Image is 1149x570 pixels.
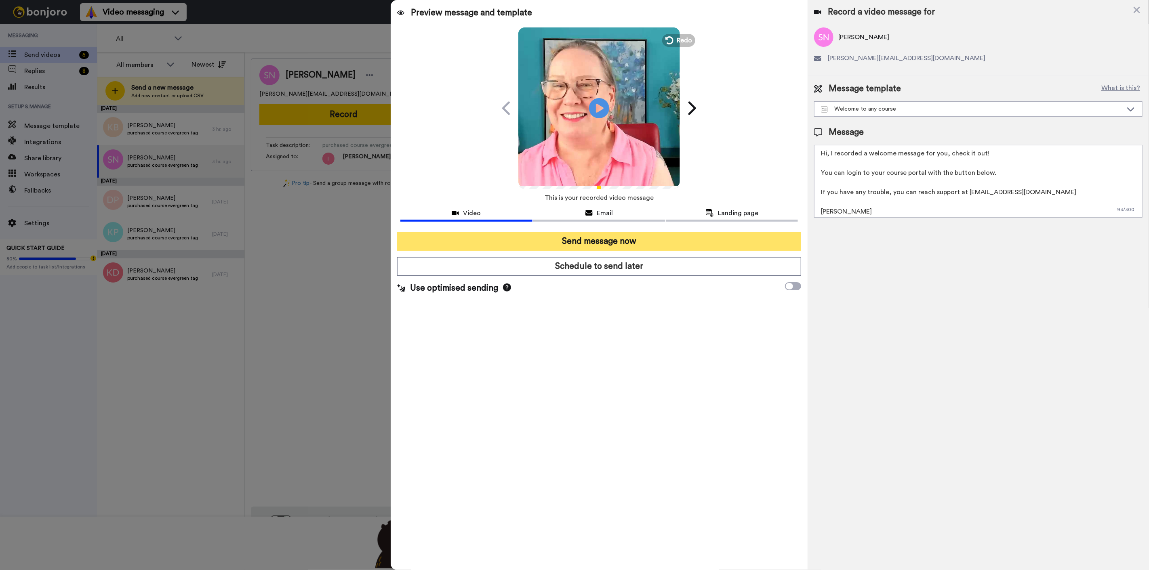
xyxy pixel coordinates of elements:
span: Message template [829,83,901,95]
img: Message-temps.svg [821,106,828,113]
button: Send message now [397,232,801,251]
span: Email [597,208,613,218]
span: Message [829,126,864,138]
button: Schedule to send later [397,257,801,276]
span: Landing page [718,208,758,218]
span: Video [463,208,481,218]
textarea: Hi, I recorded a welcome message for you, check it out! You can login to your course portal with ... [814,145,1143,218]
div: Welcome to any course [821,105,1123,113]
span: This is your recorded video message [545,189,654,207]
button: What is this? [1099,83,1143,95]
span: Use optimised sending [410,282,498,294]
span: [PERSON_NAME][EMAIL_ADDRESS][DOMAIN_NAME] [828,53,985,63]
